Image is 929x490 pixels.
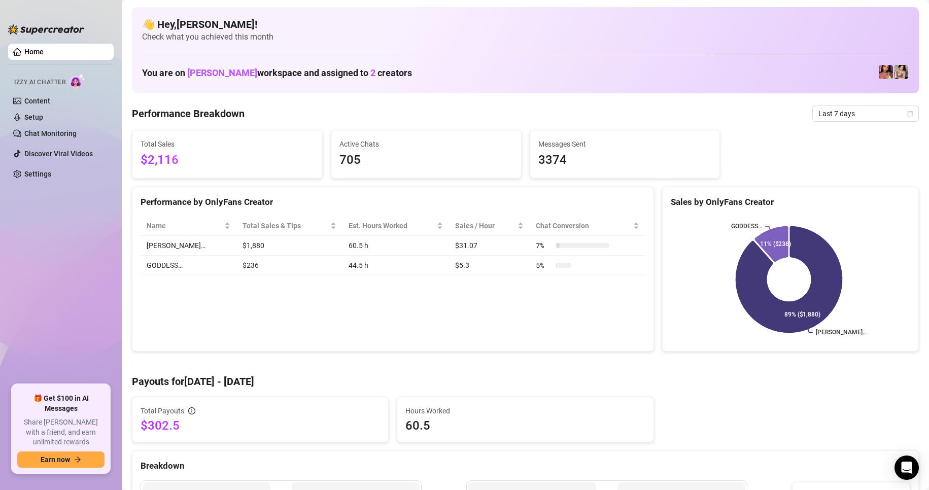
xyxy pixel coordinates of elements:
[17,394,105,413] span: 🎁 Get $100 in AI Messages
[536,240,552,251] span: 7 %
[70,74,85,88] img: AI Chatter
[41,456,70,464] span: Earn now
[141,138,314,150] span: Total Sales
[671,195,910,209] div: Sales by OnlyFans Creator
[24,170,51,178] a: Settings
[236,236,342,256] td: $1,880
[142,17,909,31] h4: 👋 Hey, [PERSON_NAME] !
[142,67,412,79] h1: You are on workspace and assigned to creators
[894,456,919,480] div: Open Intercom Messenger
[132,374,919,389] h4: Payouts for [DATE] - [DATE]
[141,256,236,275] td: GODDESS…
[879,65,893,79] img: GODDESS
[530,216,645,236] th: Chat Conversion
[816,329,867,336] text: [PERSON_NAME]…
[8,24,84,34] img: logo-BBDzfeDw.svg
[188,407,195,414] span: info-circle
[449,236,530,256] td: $31.07
[449,256,530,275] td: $5.3
[141,459,910,473] div: Breakdown
[538,151,712,170] span: 3374
[342,256,449,275] td: 44.5 h
[536,260,552,271] span: 5 %
[141,236,236,256] td: [PERSON_NAME]…
[24,48,44,56] a: Home
[14,78,65,87] span: Izzy AI Chatter
[141,151,314,170] span: $2,116
[236,256,342,275] td: $236
[132,107,245,121] h4: Performance Breakdown
[339,138,513,150] span: Active Chats
[74,456,81,463] span: arrow-right
[187,67,257,78] span: [PERSON_NAME]
[455,220,515,231] span: Sales / Hour
[342,236,449,256] td: 60.5 h
[449,216,530,236] th: Sales / Hour
[24,113,43,121] a: Setup
[236,216,342,236] th: Total Sales & Tips
[731,223,762,230] text: GODDESS…
[142,31,909,43] span: Check what you achieved this month
[147,220,222,231] span: Name
[141,417,380,434] span: $302.5
[141,216,236,236] th: Name
[818,106,913,121] span: Last 7 days
[370,67,375,78] span: 2
[339,151,513,170] span: 705
[17,451,105,468] button: Earn nowarrow-right
[538,138,712,150] span: Messages Sent
[141,195,645,209] div: Performance by OnlyFans Creator
[349,220,435,231] div: Est. Hours Worked
[243,220,328,231] span: Total Sales & Tips
[907,111,913,117] span: calendar
[536,220,631,231] span: Chat Conversion
[24,97,50,105] a: Content
[405,405,645,416] span: Hours Worked
[405,417,645,434] span: 60.5
[17,417,105,447] span: Share [PERSON_NAME] with a friend, and earn unlimited rewards
[141,405,184,416] span: Total Payouts
[894,65,908,79] img: Jenna
[24,150,93,158] a: Discover Viral Videos
[24,129,77,137] a: Chat Monitoring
